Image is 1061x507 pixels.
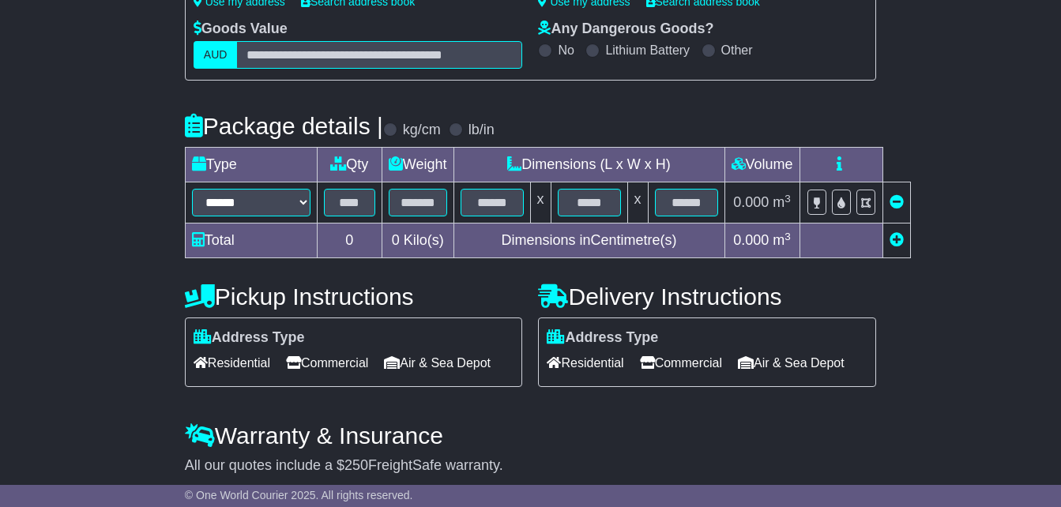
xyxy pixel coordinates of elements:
[733,232,769,248] span: 0.000
[185,457,876,475] div: All our quotes include a $ FreightSafe warranty.
[733,194,769,210] span: 0.000
[382,148,453,182] td: Weight
[558,43,574,58] label: No
[627,182,648,223] td: x
[453,223,724,258] td: Dimensions in Centimetre(s)
[721,43,753,58] label: Other
[784,231,791,242] sup: 3
[530,182,551,223] td: x
[538,21,713,38] label: Any Dangerous Goods?
[640,351,722,375] span: Commercial
[344,457,368,473] span: 250
[784,193,791,205] sup: 3
[547,329,658,347] label: Address Type
[194,21,288,38] label: Goods Value
[538,284,876,310] h4: Delivery Instructions
[890,232,904,248] a: Add new item
[194,41,238,69] label: AUD
[384,351,491,375] span: Air & Sea Depot
[403,122,441,139] label: kg/cm
[890,194,904,210] a: Remove this item
[724,148,800,182] td: Volume
[453,148,724,182] td: Dimensions (L x W x H)
[185,113,383,139] h4: Package details |
[185,148,317,182] td: Type
[185,489,413,501] span: © One World Courier 2025. All rights reserved.
[382,223,453,258] td: Kilo(s)
[185,422,876,449] h4: Warranty & Insurance
[605,43,690,58] label: Lithium Battery
[547,351,623,375] span: Residential
[194,329,305,347] label: Address Type
[773,194,791,210] span: m
[773,232,791,248] span: m
[468,122,495,139] label: lb/in
[185,223,317,258] td: Total
[392,232,400,248] span: 0
[194,351,270,375] span: Residential
[185,284,523,310] h4: Pickup Instructions
[738,351,845,375] span: Air & Sea Depot
[286,351,368,375] span: Commercial
[317,148,382,182] td: Qty
[317,223,382,258] td: 0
